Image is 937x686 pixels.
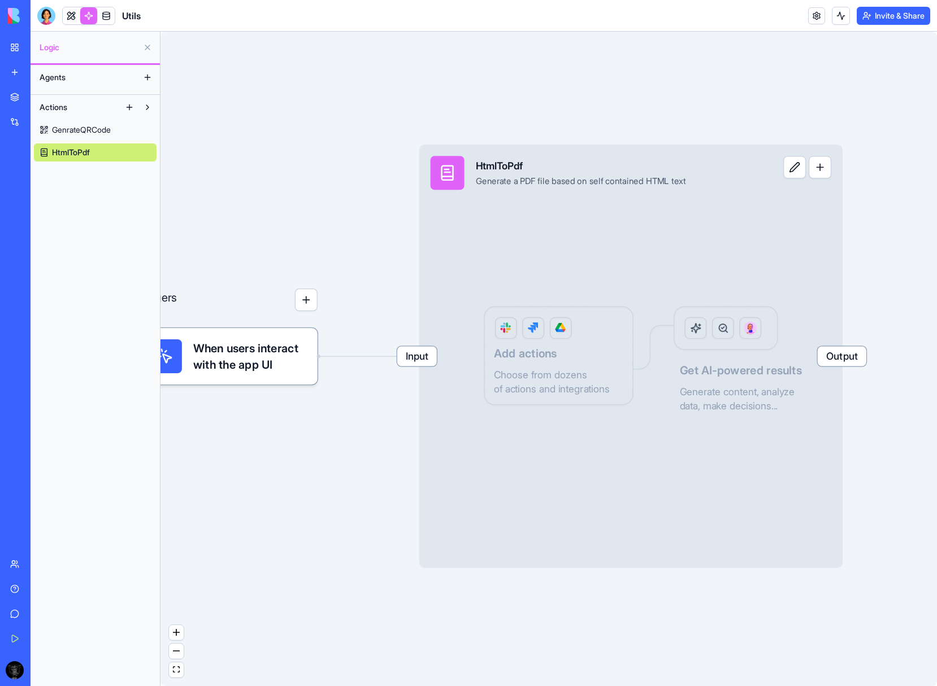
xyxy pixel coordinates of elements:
[419,145,843,567] div: InputHtmlToPdfGenerate a PDF file based on self contained HTML textOutputLogicAdd actionsChoose f...
[40,72,66,83] span: Agents
[818,347,866,366] span: Output
[34,98,120,116] button: Actions
[169,625,184,640] button: zoom in
[34,143,157,161] a: HtmlToPdf
[137,243,318,384] div: Triggers
[137,289,177,311] p: Triggers
[34,68,138,86] button: Agents
[40,42,138,53] span: Logic
[6,661,24,679] img: ACg8ocKiNczhQaYVkSiXN_-a0humT6CFQ-VouzFB6NRWWtfN_GYD_4c=s96-c
[169,662,184,678] button: fit view
[8,8,78,24] img: logo
[122,9,141,23] span: Utils
[52,147,90,158] span: HtmlToPdf
[137,328,318,384] div: When users interact with the app UI
[40,102,67,113] span: Actions
[193,339,306,373] span: When users interact with the app UI
[52,124,111,136] span: GenrateQRCode
[857,7,930,25] button: Invite & Share
[476,159,686,173] div: HtmlToPdf
[34,121,157,139] a: GenrateQRCode
[169,644,184,659] button: zoom out
[476,176,686,187] div: Generate a PDF file based on self contained HTML text
[397,347,437,366] span: Input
